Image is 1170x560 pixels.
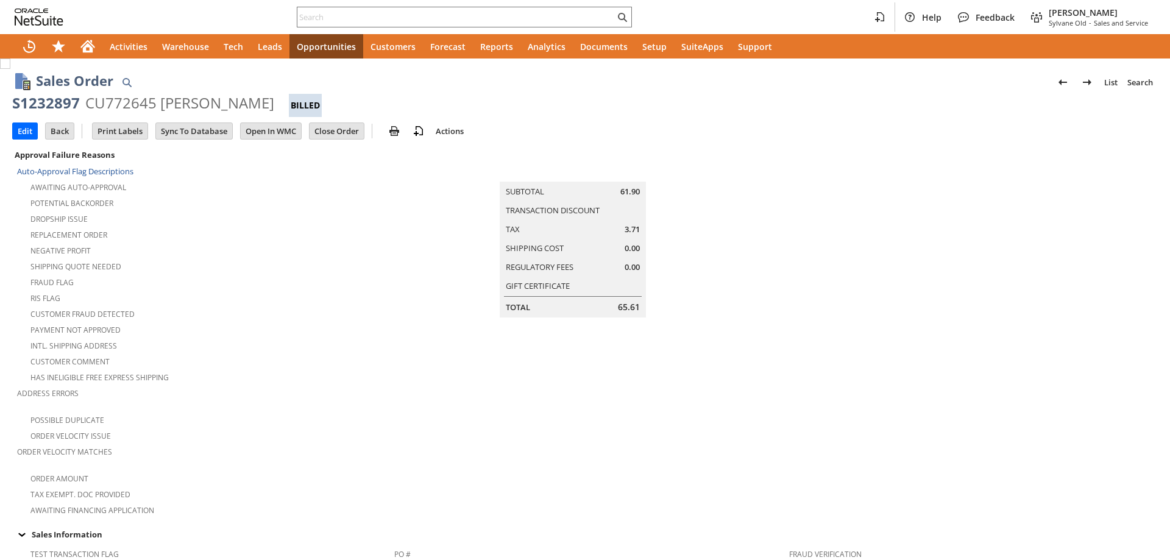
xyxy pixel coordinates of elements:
[30,372,169,383] a: Has Ineligible Free Express Shipping
[216,34,250,58] a: Tech
[15,34,44,58] a: Recent Records
[1089,18,1091,27] span: -
[520,34,573,58] a: Analytics
[110,41,147,52] span: Activities
[30,277,74,288] a: Fraud Flag
[289,94,322,117] div: Billed
[46,123,74,139] input: Back
[30,293,60,303] a: RIS flag
[258,41,282,52] span: Leads
[297,41,356,52] span: Opportunities
[241,123,301,139] input: Open In WMC
[394,549,411,559] a: PO #
[224,41,243,52] span: Tech
[17,388,79,399] a: Address Errors
[30,341,117,351] a: Intl. Shipping Address
[625,243,640,254] span: 0.00
[30,246,91,256] a: Negative Profit
[51,39,66,54] svg: Shortcuts
[17,447,112,457] a: Order Velocity Matches
[580,41,628,52] span: Documents
[1099,73,1122,92] a: List
[17,166,133,177] a: Auto-Approval Flag Descriptions
[506,243,564,253] a: Shipping Cost
[528,41,565,52] span: Analytics
[1122,73,1158,92] a: Search
[30,431,111,441] a: Order Velocity Issue
[30,489,130,500] a: Tax Exempt. Doc Provided
[85,93,274,113] div: CU772645 [PERSON_NAME]
[80,39,95,54] svg: Home
[93,123,147,139] input: Print Labels
[387,124,402,138] img: print.svg
[573,34,635,58] a: Documents
[12,93,80,113] div: S1232897
[310,123,364,139] input: Close Order
[119,75,134,90] img: Quick Find
[12,147,389,163] div: Approval Failure Reasons
[618,301,640,313] span: 65.61
[615,10,629,24] svg: Search
[480,41,513,52] span: Reports
[1094,18,1148,27] span: Sales and Service
[12,526,1153,542] div: Sales Information
[642,41,667,52] span: Setup
[102,34,155,58] a: Activities
[976,12,1015,23] span: Feedback
[30,356,110,367] a: Customer Comment
[30,198,113,208] a: Potential Backorder
[674,34,731,58] a: SuiteApps
[73,34,102,58] a: Home
[13,123,37,139] input: Edit
[506,280,570,291] a: Gift Certificate
[289,34,363,58] a: Opportunities
[30,214,88,224] a: Dropship Issue
[1049,18,1087,27] span: Sylvane Old
[363,34,423,58] a: Customers
[506,261,573,272] a: Regulatory Fees
[731,34,779,58] a: Support
[473,34,520,58] a: Reports
[22,39,37,54] svg: Recent Records
[156,123,232,139] input: Sync To Database
[506,302,530,313] a: Total
[30,505,154,516] a: Awaiting Financing Application
[370,41,416,52] span: Customers
[506,224,520,235] a: Tax
[30,182,126,193] a: Awaiting Auto-Approval
[12,526,1158,542] td: Sales Information
[625,224,640,235] span: 3.71
[15,9,63,26] svg: logo
[506,186,544,197] a: Subtotal
[30,261,121,272] a: Shipping Quote Needed
[30,325,121,335] a: Payment not approved
[30,415,104,425] a: Possible Duplicate
[250,34,289,58] a: Leads
[30,549,119,559] a: Test Transaction Flag
[625,261,640,273] span: 0.00
[500,162,646,182] caption: Summary
[431,126,469,136] a: Actions
[411,124,426,138] img: add-record.svg
[423,34,473,58] a: Forecast
[738,41,772,52] span: Support
[155,34,216,58] a: Warehouse
[36,71,113,91] h1: Sales Order
[635,34,674,58] a: Setup
[1049,7,1148,18] span: [PERSON_NAME]
[681,41,723,52] span: SuiteApps
[1080,75,1094,90] img: Next
[1055,75,1070,90] img: Previous
[30,473,88,484] a: Order Amount
[789,549,862,559] a: Fraud Verification
[30,309,135,319] a: Customer Fraud Detected
[430,41,466,52] span: Forecast
[297,10,615,24] input: Search
[620,186,640,197] span: 61.90
[162,41,209,52] span: Warehouse
[506,205,600,216] a: Transaction Discount
[30,230,107,240] a: Replacement Order
[922,12,941,23] span: Help
[44,34,73,58] div: Shortcuts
